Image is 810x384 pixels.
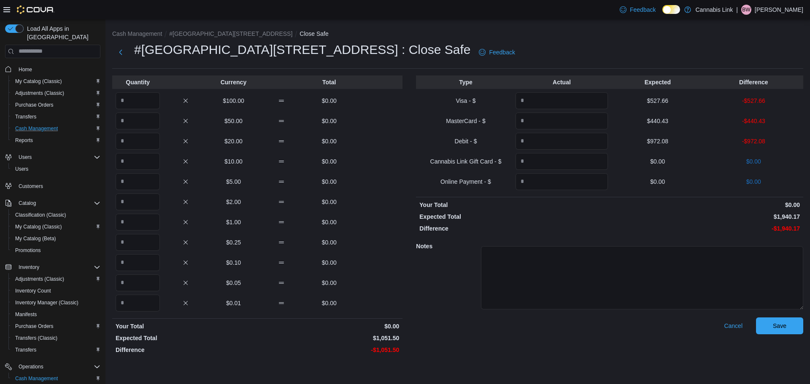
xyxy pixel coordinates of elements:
[2,197,104,209] button: Catalog
[12,245,100,255] span: Promotions
[12,135,36,145] a: Reports
[695,5,733,15] p: Cannabis Link
[516,78,608,86] p: Actual
[12,333,61,343] a: Transfers (Classic)
[12,135,100,145] span: Reports
[12,76,100,86] span: My Catalog (Classic)
[15,102,54,108] span: Purchase Orders
[15,125,58,132] span: Cash Management
[12,286,54,296] a: Inventory Count
[116,295,160,311] input: Quantity
[307,78,351,86] p: Total
[15,247,41,254] span: Promotions
[15,276,64,282] span: Adjustments (Classic)
[611,212,800,221] p: $1,940.17
[516,153,608,170] input: Quantity
[116,133,160,150] input: Quantity
[116,322,256,330] p: Your Total
[2,151,104,163] button: Users
[419,157,512,166] p: Cannabis Link Gift Card - $
[112,44,129,61] button: Next
[15,346,36,353] span: Transfers
[15,64,100,75] span: Home
[8,332,104,344] button: Transfers (Classic)
[516,133,608,150] input: Quantity
[736,5,738,15] p: |
[307,97,351,105] p: $0.00
[12,345,100,355] span: Transfers
[116,234,160,251] input: Quantity
[8,297,104,309] button: Inventory Manager (Classic)
[516,92,608,109] input: Quantity
[116,78,160,86] p: Quantity
[12,164,100,174] span: Users
[307,238,351,247] p: $0.00
[611,177,704,186] p: $0.00
[8,99,104,111] button: Purchase Orders
[419,117,512,125] p: MasterCard - $
[211,117,256,125] p: $50.00
[8,320,104,332] button: Purchase Orders
[12,124,61,134] a: Cash Management
[741,5,751,15] div: Braedan Watson
[12,88,100,98] span: Adjustments (Classic)
[15,362,100,372] span: Operations
[116,113,160,129] input: Quantity
[707,177,800,186] p: $0.00
[211,258,256,267] p: $0.10
[611,137,704,145] p: $972.08
[12,76,65,86] a: My Catalog (Classic)
[19,363,43,370] span: Operations
[2,361,104,373] button: Operations
[15,287,51,294] span: Inventory Count
[211,78,256,86] p: Currency
[17,5,54,14] img: Cova
[19,66,32,73] span: Home
[8,344,104,356] button: Transfers
[12,222,100,232] span: My Catalog (Classic)
[12,298,82,308] a: Inventory Manager (Classic)
[15,335,57,341] span: Transfers (Classic)
[19,183,43,190] span: Customers
[15,137,33,144] span: Reports
[15,90,64,97] span: Adjustments (Classic)
[15,198,100,208] span: Catalog
[211,238,256,247] p: $0.25
[707,117,800,125] p: -$440.43
[307,198,351,206] p: $0.00
[12,100,57,110] a: Purchase Orders
[12,274,100,284] span: Adjustments (Classic)
[8,75,104,87] button: My Catalog (Classic)
[630,5,656,14] span: Feedback
[662,5,680,14] input: Dark Mode
[12,373,100,384] span: Cash Management
[742,5,750,15] span: BW
[116,214,160,231] input: Quantity
[15,323,54,330] span: Purchase Orders
[12,245,44,255] a: Promotions
[419,177,512,186] p: Online Payment - $
[721,317,746,334] button: Cancel
[12,321,57,331] a: Purchase Orders
[2,261,104,273] button: Inventory
[307,177,351,186] p: $0.00
[8,309,104,320] button: Manifests
[15,362,47,372] button: Operations
[416,238,479,255] h5: Notes
[15,198,39,208] button: Catalog
[307,157,351,166] p: $0.00
[8,209,104,221] button: Classification (Classic)
[419,78,512,86] p: Type
[116,334,256,342] p: Expected Total
[19,154,32,161] span: Users
[611,78,704,86] p: Expected
[8,111,104,123] button: Transfers
[516,113,608,129] input: Quantity
[116,274,160,291] input: Quantity
[259,334,399,342] p: $1,051.50
[611,224,800,233] p: -$1,940.17
[2,63,104,75] button: Home
[116,173,160,190] input: Quantity
[307,279,351,287] p: $0.00
[419,137,512,145] p: Debit - $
